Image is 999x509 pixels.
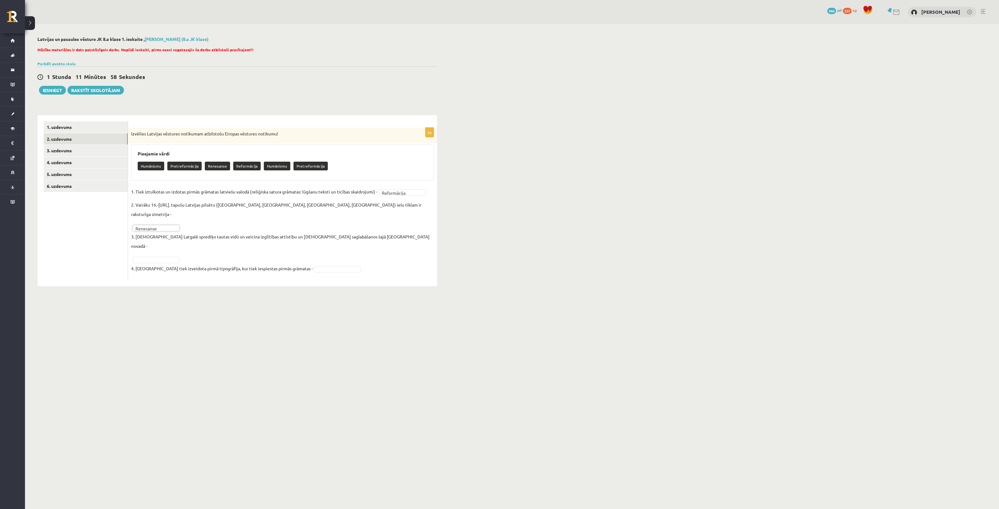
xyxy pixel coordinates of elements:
a: Rakstīt skolotājam [67,86,124,95]
a: 557 xp [843,8,860,13]
p: 4p [425,127,434,137]
a: Reformācija [379,189,426,196]
p: 2. Vairāku 16.-[URL]. tapušu Latvijas pilsētu ([GEOGRAPHIC_DATA], [GEOGRAPHIC_DATA], [GEOGRAPHIC_... [131,200,434,219]
a: 2. uzdevums [44,133,128,145]
a: Renesanse [133,225,180,231]
a: Rīgas 1. Tālmācības vidusskola [7,11,25,27]
p: Renesanse [205,162,230,170]
a: 4. uzdevums [44,157,128,168]
p: Izvēlies Latvijas vēstures notikumam atbilstošu Eiropas vēstures notikumu! [131,131,403,137]
span: Mācību materiālos ir dots patstāvīgais darbs. Nepildi ieskaiti, pirms neesi sagatavojis šo darbu ... [37,47,253,52]
p: 3. [DEMOGRAPHIC_DATA] Latgalē sprediķo tautas vidū un veicina izglītības attīstību un [DEMOGRAPHI... [131,232,434,251]
p: Reformācija [233,162,261,170]
img: Gustavs Skreija [911,9,917,16]
a: Parādīt punktu skalu [37,61,76,66]
span: xp [853,8,857,13]
span: Sekundes [119,73,145,80]
a: [PERSON_NAME] [921,9,960,15]
span: mP [837,8,842,13]
span: 58 [111,73,117,80]
span: Minūtes [84,73,106,80]
h2: Latvijas un pasaules vēsture JK 8.a klase 1. ieskaite , [37,37,437,42]
a: 5. uzdevums [44,169,128,180]
p: Pretreformācija [293,162,328,170]
span: 557 [843,8,852,14]
p: Humānisms [138,162,164,170]
a: 944 mP [827,8,842,13]
p: Pretreformācija [167,162,202,170]
h3: Pieejamie vārdi [138,151,427,156]
span: Stunda [52,73,71,80]
p: 1. Tiek iztulkotas un izdotas pirmās grāmatas latviešu valodā (reliģiska satura grāmatas: lūgšanu... [131,187,377,196]
a: 1. uzdevums [44,121,128,133]
a: [PERSON_NAME] (8.a JK klase) [145,36,209,42]
a: 6. uzdevums [44,180,128,192]
span: Renesanse [135,225,171,232]
span: 944 [827,8,836,14]
p: 4. [GEOGRAPHIC_DATA] tiek izveidota pirmā tipogrāfija, kur tiek iespiestas pirmās grāmatas - [131,264,313,273]
span: Reformācija [382,190,417,196]
a: 3. uzdevums [44,145,128,156]
span: 1 [47,73,50,80]
p: Humānisms [264,162,290,170]
button: Iesniegt [39,86,66,95]
span: 11 [76,73,82,80]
